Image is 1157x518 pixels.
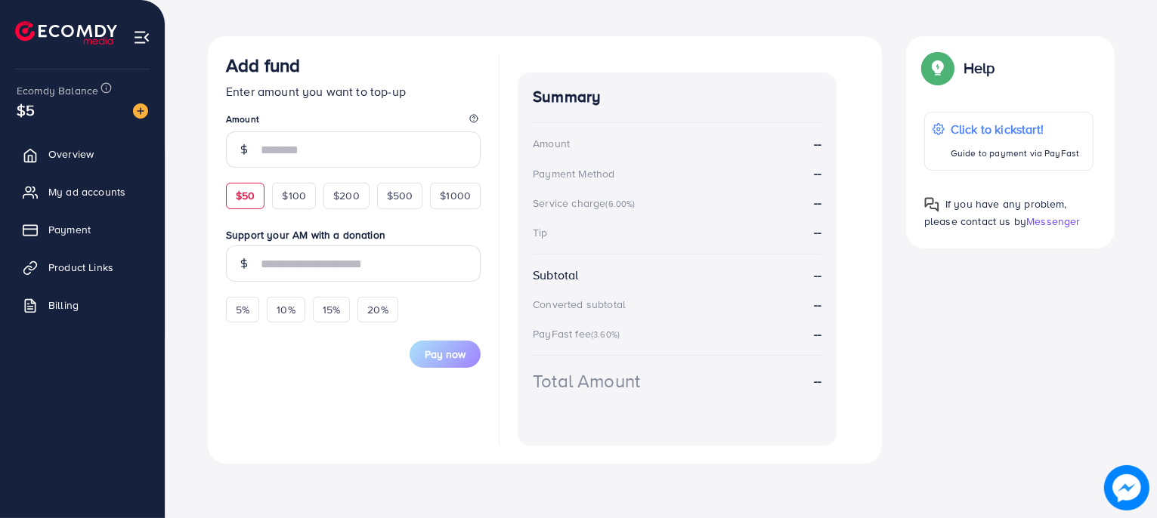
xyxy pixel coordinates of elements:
p: Guide to payment via PayFast [951,144,1079,162]
h3: Add fund [226,54,300,76]
span: $500 [387,188,413,203]
a: Overview [11,139,153,169]
small: (3.60%) [591,328,620,341]
span: 10% [277,302,295,317]
a: Billing [11,290,153,320]
small: (6.00%) [605,198,635,210]
p: Enter amount you want to top-up [226,82,481,100]
div: Tip [533,225,547,240]
button: Pay now [410,341,481,368]
div: Service charge [533,196,639,211]
strong: -- [814,135,821,153]
img: Popup guide [924,197,939,212]
a: Product Links [11,252,153,282]
span: 15% [323,302,340,317]
span: Messenger [1026,214,1080,229]
div: PayFast fee [533,326,624,341]
strong: -- [814,165,821,182]
img: Popup guide [924,54,951,82]
span: $200 [333,188,360,203]
span: Product Links [48,260,113,275]
div: Amount [533,136,570,151]
a: My ad accounts [11,177,153,207]
img: image [133,103,148,119]
strong: -- [814,267,821,284]
a: Payment [11,214,153,245]
span: $100 [282,188,306,203]
label: Support your AM with a donation [226,227,481,242]
strong: -- [814,296,821,313]
div: Payment Method [533,166,614,181]
div: Subtotal [533,267,578,284]
strong: -- [814,194,821,211]
span: $50 [236,188,255,203]
div: Converted subtotal [533,297,626,312]
div: Total Amount [533,368,640,394]
span: My ad accounts [48,184,125,199]
img: logo [15,21,117,45]
strong: -- [814,325,821,342]
span: $5 [17,99,35,121]
span: Payment [48,222,91,237]
strong: -- [814,372,821,390]
span: Ecomdy Balance [17,83,98,98]
img: image [1104,465,1149,510]
p: Click to kickstart! [951,120,1079,138]
img: menu [133,29,150,46]
span: Pay now [425,347,466,362]
span: $1000 [440,188,471,203]
span: 5% [236,302,249,317]
span: If you have any problem, please contact us by [924,196,1067,229]
strong: -- [814,224,821,240]
h4: Summary [533,88,821,106]
span: Overview [48,146,94,162]
p: Help [964,59,995,77]
legend: Amount [226,113,481,131]
span: 20% [367,302,388,317]
span: Billing [48,298,79,313]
